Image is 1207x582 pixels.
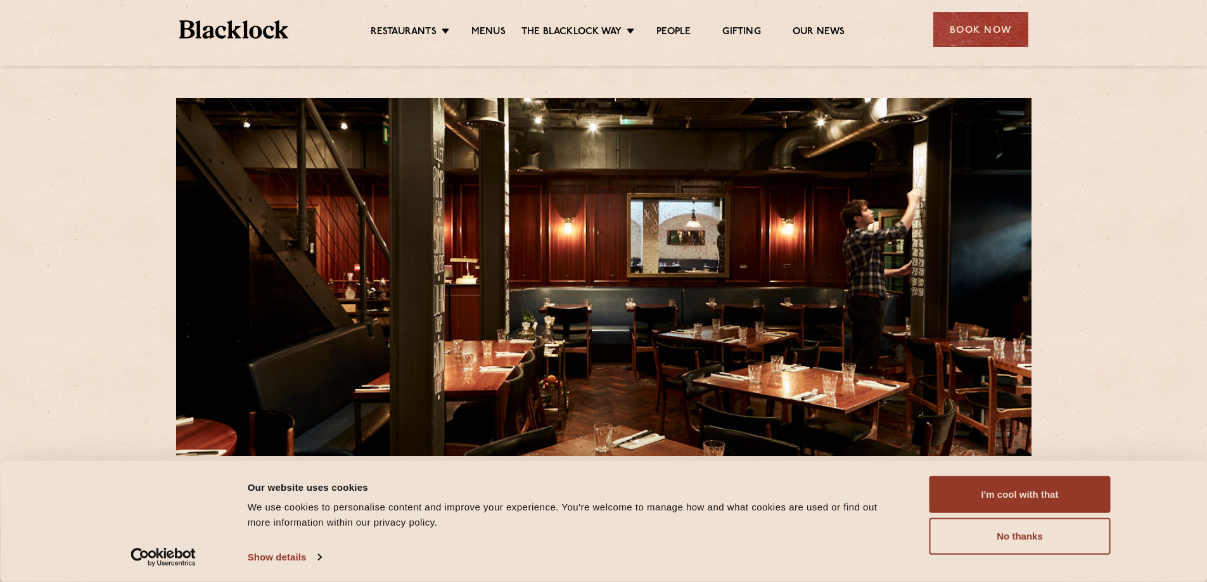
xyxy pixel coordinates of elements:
img: BL_Textured_Logo-footer-cropped.svg [179,20,289,39]
a: Gifting [722,26,760,40]
a: The Blacklock Way [521,26,622,40]
div: Our website uses cookies [248,479,901,495]
div: We use cookies to personalise content and improve your experience. You're welcome to manage how a... [248,500,901,530]
a: Our News [793,26,845,40]
button: I'm cool with that [929,476,1111,513]
div: Book Now [933,12,1028,47]
a: People [656,26,691,40]
button: No thanks [929,518,1111,555]
a: Restaurants [371,26,437,40]
a: Show details [248,548,321,567]
a: Usercentrics Cookiebot - opens in a new window [108,548,219,567]
a: Menus [471,26,506,40]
